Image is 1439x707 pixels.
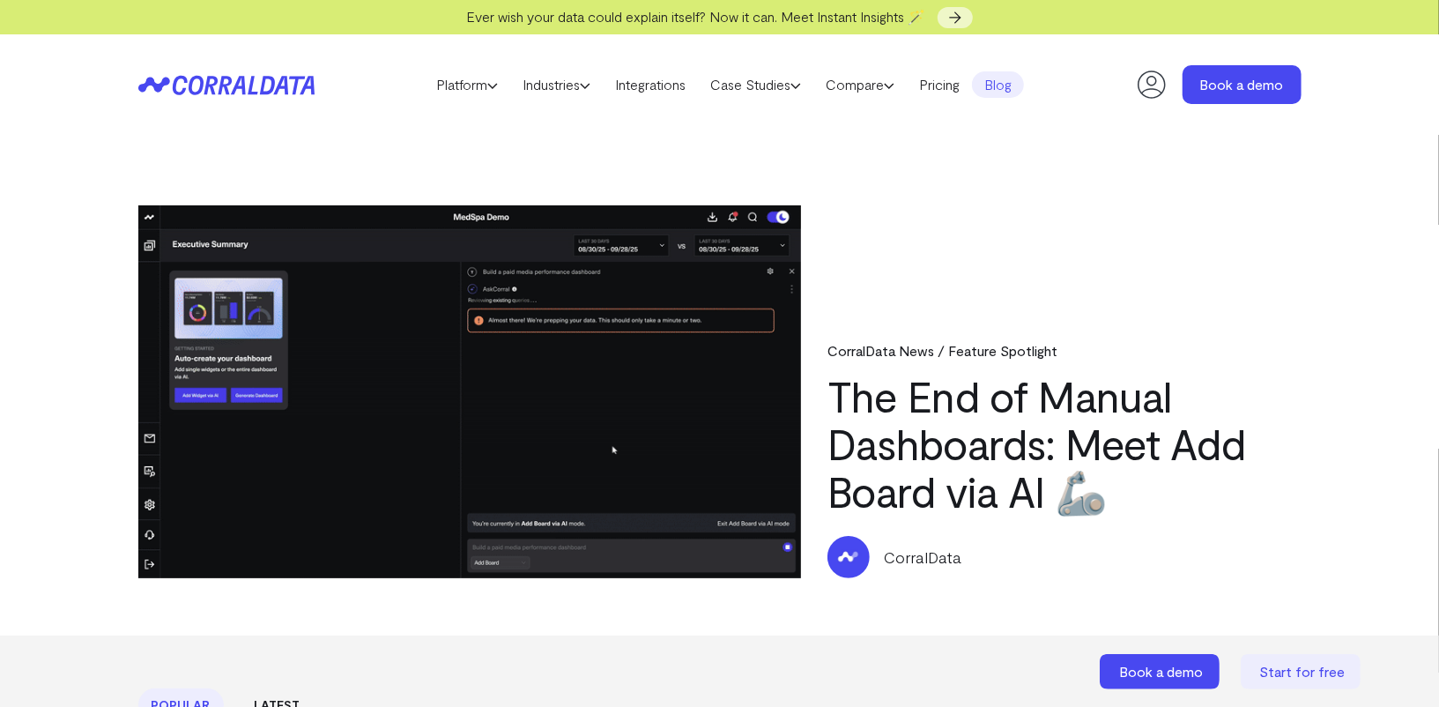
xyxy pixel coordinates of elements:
a: Blog [972,71,1024,98]
span: Start for free [1260,663,1346,680]
span: Ever wish your data could explain itself? Now it can. Meet Instant Insights 🪄 [466,8,925,25]
a: Book a demo [1183,65,1302,104]
span: Book a demo [1120,663,1204,680]
a: The End of Manual Dashboards: Meet Add Board via AI 🦾 [827,370,1245,517]
a: Industries [510,71,603,98]
a: Platform [424,71,510,98]
a: Pricing [907,71,972,98]
a: Start for free [1241,654,1364,689]
a: Book a demo [1100,654,1223,689]
p: CorralData [884,546,961,569]
div: CorralData News / Feature Spotlight [827,342,1302,359]
a: Integrations [603,71,698,98]
a: Compare [813,71,907,98]
a: Case Studies [698,71,813,98]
